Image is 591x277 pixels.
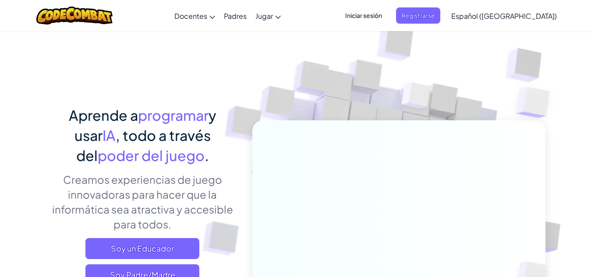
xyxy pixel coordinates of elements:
img: Overlap cubes [499,66,574,140]
span: IA [103,126,116,144]
img: Overlap cubes [385,65,448,130]
span: Aprende a [69,106,138,124]
span: Docentes [174,11,207,21]
p: Creamos experiencias de juego innovadoras para hacer que la informática sea atractiva y accesible... [46,172,239,231]
a: Padres [219,4,251,28]
a: Soy un Educador [85,238,199,259]
span: Jugar [255,11,273,21]
button: Registrarse [396,7,440,24]
span: programar [138,106,209,124]
a: Español ([GEOGRAPHIC_DATA]) [447,4,561,28]
a: Docentes [170,4,219,28]
a: Jugar [251,4,285,28]
img: CodeCombat logo [36,7,113,25]
span: . [205,147,209,164]
span: Español ([GEOGRAPHIC_DATA]) [451,11,557,21]
span: poder del juego [98,147,205,164]
span: , todo a través del [76,126,211,164]
button: Iniciar sesión [340,7,387,24]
